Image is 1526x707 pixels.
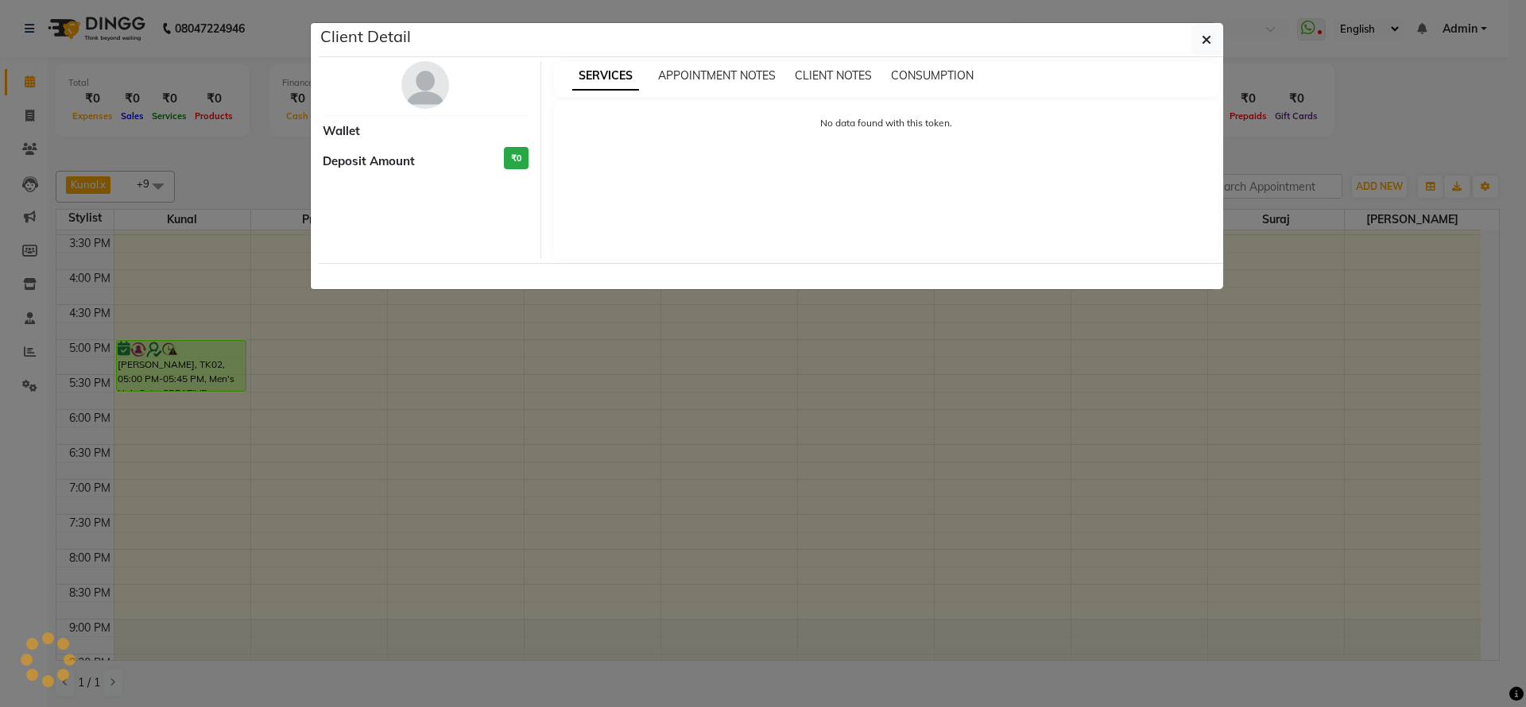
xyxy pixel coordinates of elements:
span: CLIENT NOTES [795,68,872,83]
img: avatar [401,61,449,109]
span: SERVICES [572,62,639,91]
h5: Client Detail [320,25,411,48]
h3: ₹0 [504,147,529,170]
span: Wallet [323,122,360,141]
span: CONSUMPTION [891,68,974,83]
span: Deposit Amount [323,153,415,171]
span: APPOINTMENT NOTES [658,68,776,83]
p: No data found with this token. [569,116,1204,130]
